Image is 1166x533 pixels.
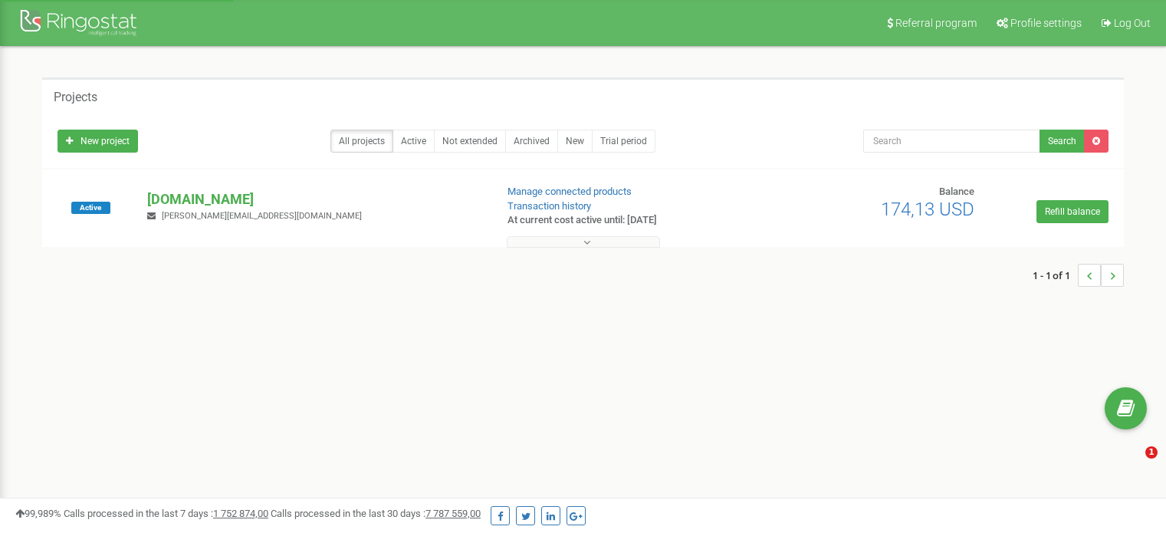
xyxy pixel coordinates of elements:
[147,189,482,209] p: [DOMAIN_NAME]
[1114,446,1151,483] iframe: Intercom live chat
[330,130,393,153] a: All projects
[557,130,593,153] a: New
[1114,17,1151,29] span: Log Out
[1036,200,1109,223] a: Refill balance
[939,186,974,197] span: Balance
[895,17,977,29] span: Referral program
[162,211,362,221] span: [PERSON_NAME][EMAIL_ADDRESS][DOMAIN_NAME]
[425,508,481,519] u: 7 787 559,00
[863,130,1040,153] input: Search
[392,130,435,153] a: Active
[64,508,268,519] span: Calls processed in the last 7 days :
[507,200,591,212] a: Transaction history
[881,199,974,220] span: 174,13 USD
[505,130,558,153] a: Archived
[271,508,481,519] span: Calls processed in the last 30 days :
[213,508,268,519] u: 1 752 874,00
[54,90,97,104] h5: Projects
[434,130,506,153] a: Not extended
[1033,248,1124,302] nav: ...
[1010,17,1082,29] span: Profile settings
[1040,130,1085,153] button: Search
[592,130,655,153] a: Trial period
[15,508,61,519] span: 99,989%
[71,202,110,214] span: Active
[1033,264,1078,287] span: 1 - 1 of 1
[1145,446,1158,459] span: 1
[57,130,138,153] a: New project
[507,186,632,197] a: Manage connected products
[507,213,753,228] p: At current cost active until: [DATE]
